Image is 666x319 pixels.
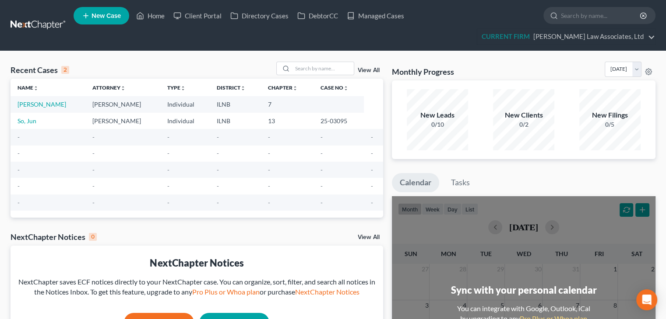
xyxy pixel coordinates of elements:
span: - [217,166,219,173]
span: - [167,182,169,190]
span: - [268,199,270,206]
span: - [268,182,270,190]
span: - [321,133,323,141]
strong: CURRENT FIRM [482,32,530,40]
span: - [92,166,95,173]
input: Search by name... [561,7,641,24]
td: Individual [160,113,209,129]
div: New Leads [407,110,468,120]
a: NextChapter Notices [295,288,359,296]
a: Home [132,8,169,24]
a: Case Nounfold_more [321,84,349,91]
td: [PERSON_NAME] [85,96,160,112]
span: - [268,133,270,141]
a: Calendar [392,173,439,192]
a: Districtunfold_more [217,84,246,91]
span: - [217,133,219,141]
a: View All [358,67,380,73]
div: NextChapter Notices [11,232,97,242]
i: unfold_more [120,86,126,91]
td: Individual [160,96,209,112]
div: New Clients [493,110,554,120]
a: Managed Cases [342,8,409,24]
i: unfold_more [343,86,349,91]
a: Chapterunfold_more [268,84,298,91]
i: unfold_more [240,86,246,91]
a: View All [358,234,380,240]
span: - [167,199,169,206]
span: - [371,182,373,190]
div: NextChapter saves ECF notices directly to your NextChapter case. You can organize, sort, filter, ... [18,277,376,297]
i: unfold_more [292,86,298,91]
div: 0 [89,233,97,241]
td: ILNB [210,113,261,129]
span: - [217,182,219,190]
div: NextChapter Notices [18,256,376,270]
a: Tasks [443,173,478,192]
span: - [268,166,270,173]
span: - [217,149,219,157]
a: DebtorCC [293,8,342,24]
h3: Monthly Progress [392,66,454,77]
span: - [167,166,169,173]
span: - [268,149,270,157]
span: - [18,182,20,190]
a: Directory Cases [226,8,293,24]
span: - [92,199,95,206]
td: 25-03095 [314,113,364,129]
a: [PERSON_NAME] [18,101,66,108]
span: - [371,133,373,141]
span: - [18,166,20,173]
span: - [18,149,20,157]
span: - [371,166,373,173]
span: - [371,199,373,206]
span: - [18,133,20,141]
span: - [321,199,323,206]
span: New Case [92,13,121,19]
i: unfold_more [33,86,39,91]
a: Nameunfold_more [18,84,39,91]
i: unfold_more [180,86,186,91]
span: - [18,199,20,206]
input: Search by name... [292,62,354,75]
td: ILNB [210,96,261,112]
td: 13 [261,113,314,129]
a: Client Portal [169,8,226,24]
a: CURRENT FIRM[PERSON_NAME] Law Associates, Ltd [477,29,655,45]
div: 0/10 [407,120,468,129]
a: Attorneyunfold_more [92,84,126,91]
a: So, Jun [18,117,36,125]
span: - [92,133,95,141]
div: 2 [61,66,69,74]
span: - [167,149,169,157]
div: 0/5 [579,120,641,129]
span: - [92,149,95,157]
div: 0/2 [493,120,554,129]
a: Pro Plus or Whoa plan [192,288,259,296]
span: - [321,149,323,157]
span: - [217,199,219,206]
td: [PERSON_NAME] [85,113,160,129]
a: Typeunfold_more [167,84,186,91]
div: Open Intercom Messenger [636,289,657,310]
div: Recent Cases [11,65,69,75]
span: - [321,182,323,190]
span: - [92,182,95,190]
span: - [321,166,323,173]
div: Sync with your personal calendar [451,283,596,297]
td: 7 [261,96,314,112]
span: - [371,149,373,157]
div: New Filings [579,110,641,120]
span: - [167,133,169,141]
